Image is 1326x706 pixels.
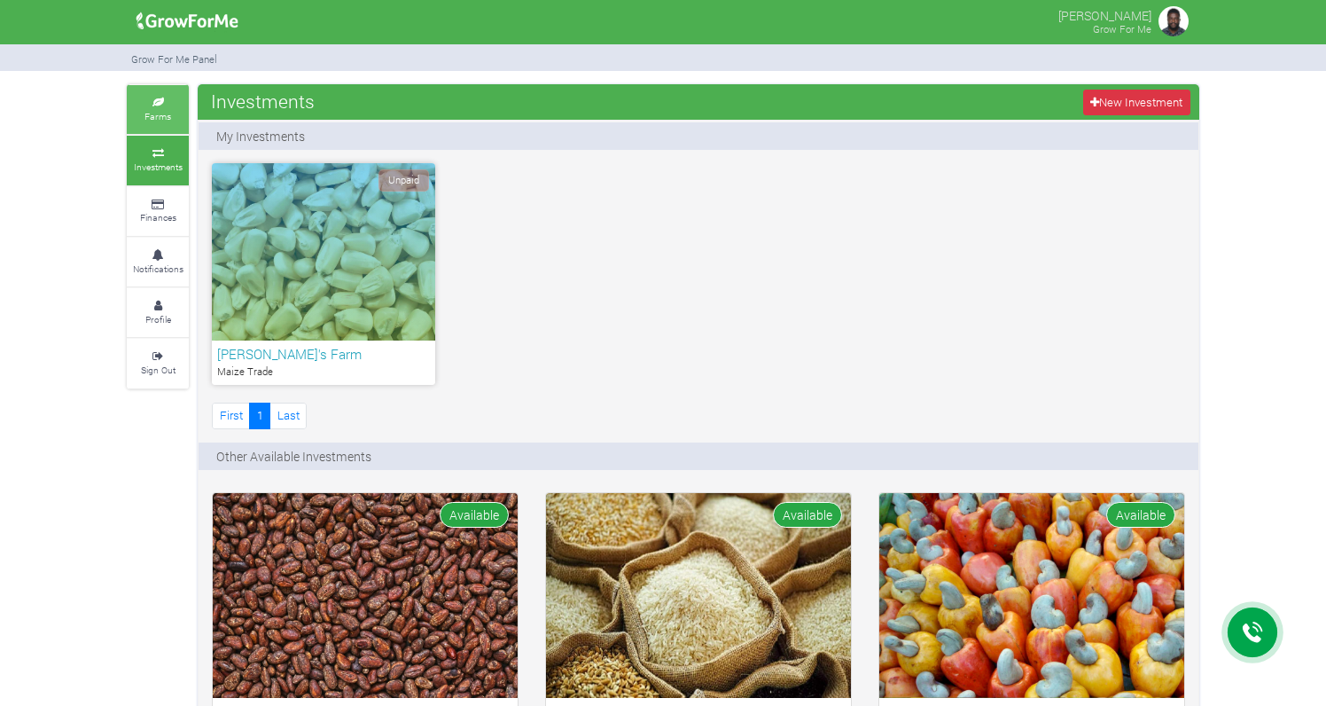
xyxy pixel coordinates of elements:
span: Available [773,502,842,528]
img: growforme image [1156,4,1191,39]
img: growforme image [213,493,518,698]
a: Unpaid [PERSON_NAME]'s Farm Maize Trade [212,163,435,385]
a: Farms [127,85,189,134]
img: growforme image [130,4,245,39]
p: [PERSON_NAME] [1058,4,1151,25]
small: Finances [140,211,176,224]
p: Other Available Investments [216,447,371,466]
small: Notifications [133,263,183,275]
img: growforme image [879,493,1184,698]
small: Grow For Me [1093,22,1151,35]
img: growforme image [546,493,851,698]
a: 1 [249,403,270,428]
a: Notifications [127,238,189,286]
small: Sign Out [141,364,175,376]
a: Finances [127,187,189,236]
h6: [PERSON_NAME]'s Farm [217,346,430,362]
a: First [212,403,250,428]
span: Investments [207,83,319,119]
small: Grow For Me Panel [131,52,217,66]
a: Investments [127,136,189,184]
a: Profile [127,288,189,337]
a: Sign Out [127,339,189,388]
small: Investments [134,161,183,173]
nav: Page Navigation [212,403,307,428]
small: Profile [145,313,171,326]
a: New Investment [1083,90,1190,115]
p: My Investments [216,127,305,145]
span: Unpaid [378,169,429,192]
span: Available [1106,502,1175,528]
a: Last [269,403,307,428]
p: Maize Trade [217,365,430,380]
span: Available [440,502,509,528]
small: Farms [144,110,171,122]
